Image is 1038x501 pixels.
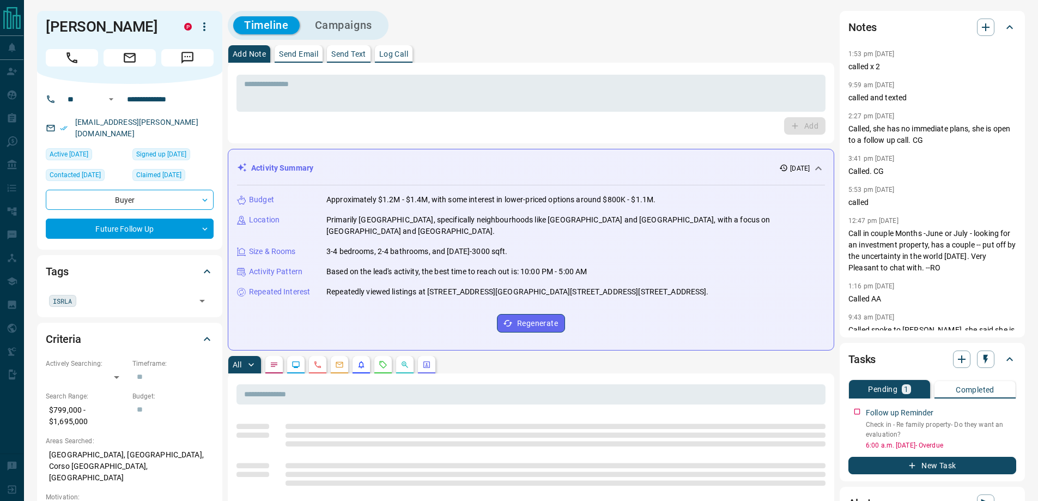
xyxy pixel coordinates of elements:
[50,170,101,180] span: Contacted [DATE]
[237,158,825,178] div: Activity Summary[DATE]
[249,246,296,257] p: Size & Rooms
[904,385,908,393] p: 1
[53,295,72,306] span: ISRLA
[249,266,302,277] p: Activity Pattern
[233,361,241,369] p: All
[46,446,214,487] p: [GEOGRAPHIC_DATA], [GEOGRAPHIC_DATA], Corso [GEOGRAPHIC_DATA], [GEOGRAPHIC_DATA]
[335,360,344,369] svg: Emails
[848,282,895,290] p: 1:16 pm [DATE]
[848,61,1016,73] p: called x 2
[195,293,210,309] button: Open
[331,50,366,58] p: Send Text
[132,391,214,401] p: Budget:
[46,391,127,401] p: Search Range:
[866,407,933,419] p: Follow up Reminder
[848,14,1016,40] div: Notes
[868,385,897,393] p: Pending
[46,263,68,280] h2: Tags
[132,169,214,184] div: Wed May 29 2024
[249,214,280,226] p: Location
[790,164,810,173] p: [DATE]
[326,214,825,237] p: Primarily [GEOGRAPHIC_DATA], specifically neighbourhoods like [GEOGRAPHIC_DATA] and [GEOGRAPHIC_D...
[233,16,300,34] button: Timeline
[422,360,431,369] svg: Agent Actions
[866,440,1016,450] p: 6:00 a.m. [DATE] - Overdue
[326,194,655,206] p: Approximately $1.2M - $1.4M, with some interest in lower-priced options around $800K - $1.1M.
[848,457,1016,474] button: New Task
[379,360,387,369] svg: Requests
[357,360,366,369] svg: Listing Alerts
[497,314,565,333] button: Regenerate
[848,50,895,58] p: 1:53 pm [DATE]
[313,360,322,369] svg: Calls
[848,123,1016,146] p: Called, she has no immediate plans, she is open to a follow up call. CG
[184,23,192,31] div: property.ca
[46,330,81,348] h2: Criteria
[104,49,156,67] span: Email
[292,360,300,369] svg: Lead Browsing Activity
[279,50,318,58] p: Send Email
[326,266,587,277] p: Based on the lead's activity, the best time to reach out is: 10:00 PM - 5:00 AM
[848,92,1016,104] p: called and texted
[848,186,895,194] p: 5:53 pm [DATE]
[956,386,994,394] p: Completed
[50,149,88,160] span: Active [DATE]
[326,246,508,257] p: 3-4 bedrooms, 2-4 bathrooms, and [DATE]-3000 sqft.
[46,148,127,164] div: Fri Sep 26 2025
[46,18,168,35] h1: [PERSON_NAME]
[161,49,214,67] span: Message
[848,324,1016,359] p: Called spoke to [PERSON_NAME], she said she is on hold until the spring but I will FU in early Ma...
[326,286,709,298] p: Repeatedly viewed listings at [STREET_ADDRESS][GEOGRAPHIC_DATA][STREET_ADDRESS][STREET_ADDRESS].
[46,359,127,369] p: Actively Searching:
[249,286,310,298] p: Repeated Interest
[136,149,186,160] span: Signed up [DATE]
[46,258,214,285] div: Tags
[848,217,899,225] p: 12:47 pm [DATE]
[848,112,895,120] p: 2:27 pm [DATE]
[75,118,198,138] a: [EMAIL_ADDRESS][PERSON_NAME][DOMAIN_NAME]
[46,49,98,67] span: Call
[848,155,895,162] p: 3:41 pm [DATE]
[60,124,68,132] svg: Email Verified
[848,313,895,321] p: 9:43 am [DATE]
[46,326,214,352] div: Criteria
[251,162,313,174] p: Activity Summary
[46,436,214,446] p: Areas Searched:
[132,359,214,369] p: Timeframe:
[304,16,383,34] button: Campaigns
[270,360,278,369] svg: Notes
[379,50,408,58] p: Log Call
[400,360,409,369] svg: Opportunities
[46,190,214,210] div: Buyer
[233,50,266,58] p: Add Note
[46,401,127,431] p: $799,000 - $1,695,000
[249,194,274,206] p: Budget
[848,19,877,36] h2: Notes
[848,166,1016,177] p: Called. CG
[866,420,1016,439] p: Check in - Re family property- Do they want an evaluation?
[105,93,118,106] button: Open
[848,228,1016,274] p: Call in couple Months -June or July - looking for an investment property, has a couple -- put off...
[848,81,895,89] p: 9:59 am [DATE]
[848,293,1016,305] p: Called AA
[132,148,214,164] div: Wed May 29 2024
[848,351,876,368] h2: Tasks
[46,169,127,184] div: Sat Oct 04 2025
[136,170,181,180] span: Claimed [DATE]
[46,219,214,239] div: Future Follow Up
[848,197,1016,208] p: called
[848,346,1016,372] div: Tasks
